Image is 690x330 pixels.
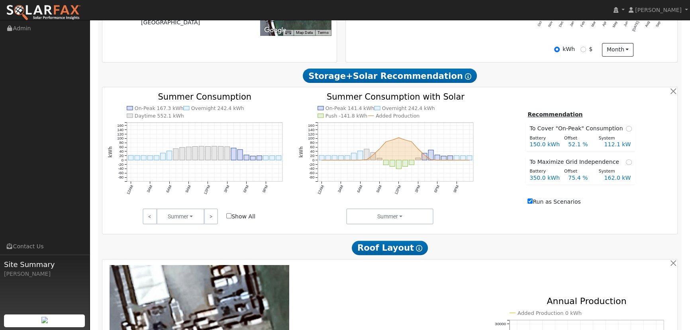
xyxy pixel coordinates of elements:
text: 6AM [165,185,172,193]
text: 80 [119,141,123,145]
text: Jan [569,20,575,27]
text: 80 [310,141,314,145]
rect: onclick="" [377,158,382,160]
rect: onclick="" [244,155,249,160]
div: System [594,168,629,175]
text: Overnight 242.4 kWh [191,105,244,111]
text: Added Production [376,113,419,119]
text: 160 [308,123,314,128]
text: 100 [117,136,123,141]
input: kWh [554,47,560,52]
rect: onclick="" [416,158,421,161]
text: Overnight 242.4 kWh [382,105,435,111]
circle: onclick="" [392,139,393,141]
text: 60 [119,145,123,149]
rect: onclick="" [263,156,269,160]
rect: onclick="" [173,149,178,160]
rect: onclick="" [345,156,350,160]
text: 9PM [453,185,460,193]
text: -20 [309,162,314,167]
text: May [612,20,618,28]
circle: onclick="" [353,159,355,161]
rect: onclick="" [370,153,376,160]
text: 12PM [203,185,211,195]
div: [PERSON_NAME] [4,270,85,278]
div: Battery [525,135,560,142]
text: 30000 [495,322,506,326]
text: 9AM [184,185,192,193]
circle: onclick="" [359,159,361,161]
label: Run as Scenarios [527,198,580,206]
text: 3AM [146,185,153,193]
rect: onclick="" [147,156,153,160]
div: 75.4 % [564,174,600,182]
input: $ [580,47,586,52]
a: > [204,208,218,224]
circle: onclick="" [430,159,432,161]
rect: onclick="" [332,156,337,161]
button: Keyboard shortcuts [285,30,291,35]
text: -20 [118,162,123,167]
rect: onclick="" [160,153,165,160]
text: 12AM [316,185,325,195]
circle: onclick="" [411,141,412,143]
rect: onclick="" [225,147,230,160]
button: Summer [157,208,204,224]
text: Annual Production [547,296,626,306]
text: [DATE] [631,20,640,32]
circle: onclick="" [379,148,380,150]
circle: onclick="" [456,159,457,161]
text: 9PM [262,185,269,193]
circle: onclick="" [340,159,342,161]
div: 350.0 kWh [525,174,564,182]
text: Nov [547,20,553,28]
text: 140 [308,128,314,132]
div: 162.0 kW [600,174,636,182]
rect: onclick="" [186,147,191,160]
a: < [143,208,157,224]
rect: onclick="" [251,156,256,160]
rect: onclick="" [141,156,146,161]
text: 120 [117,132,123,136]
rect: onclick="" [454,156,459,160]
text: -60 [309,171,314,175]
rect: onclick="" [351,153,356,160]
rect: onclick="" [218,147,223,161]
text: 40 [119,149,123,153]
text: kWh [107,147,113,158]
text: 0 [312,158,314,162]
circle: onclick="" [424,154,425,156]
div: System [594,135,629,142]
div: 112.1 kW [600,140,636,149]
rect: onclick="" [383,160,388,165]
i: Show Help [416,245,422,251]
text: 40 [310,149,314,153]
button: Summer [346,208,433,224]
a: Open this area in Google Maps (opens a new window) [262,25,288,35]
input: Run as Scenarios [527,198,533,204]
text: 120 [308,132,314,136]
rect: onclick="" [231,148,236,160]
text: 6AM [356,185,363,193]
circle: onclick="" [347,159,348,161]
text: 3PM [414,185,421,193]
circle: onclick="" [327,159,329,161]
div: Battery [525,168,560,175]
text: 140 [117,128,123,132]
text: 0 [122,158,123,162]
text: 160 [117,123,123,128]
div: 150.0 kWh [525,140,564,149]
rect: onclick="" [180,147,185,160]
rect: onclick="" [167,151,172,160]
button: month [602,43,633,57]
rect: onclick="" [319,155,324,160]
text: 100 [308,136,314,141]
rect: onclick="" [461,156,466,160]
circle: onclick="" [372,154,374,156]
rect: onclick="" [199,146,204,160]
input: Show All [226,213,231,218]
rect: onclick="" [409,160,414,165]
img: Google [262,25,288,35]
label: $ [589,45,592,53]
text: Jun [623,20,629,27]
